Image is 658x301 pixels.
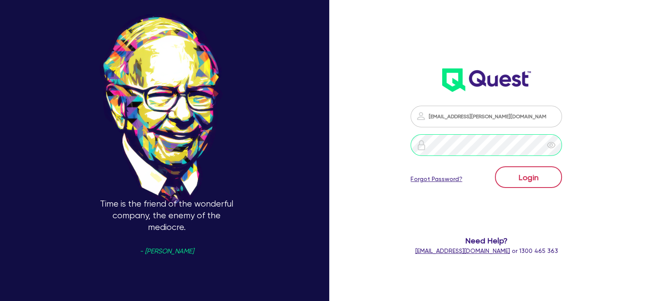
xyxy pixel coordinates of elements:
[416,140,427,150] img: icon-password
[442,68,531,92] img: wH2k97JdezQIQAAAABJRU5ErkJggg==
[495,166,562,188] button: Login
[411,106,562,127] input: Email address
[415,247,510,254] a: [EMAIL_ADDRESS][DOMAIN_NAME]
[140,248,194,255] span: - [PERSON_NAME]
[547,141,555,149] span: eye
[401,235,571,246] span: Need Help?
[415,247,558,254] span: or 1300 465 363
[411,175,462,184] a: Forgot Password?
[416,111,426,121] img: icon-password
